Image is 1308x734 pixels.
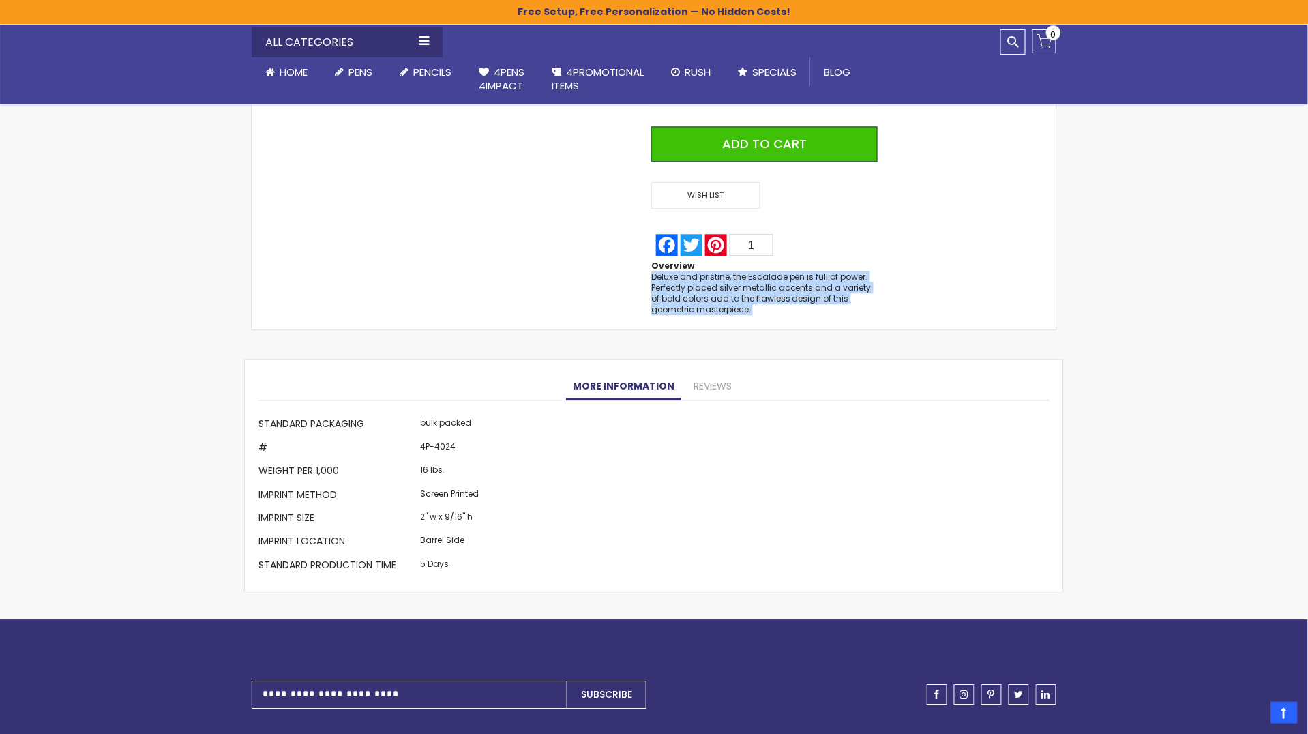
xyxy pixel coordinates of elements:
[417,555,482,578] td: 5 Days
[417,484,482,508] td: Screen Printed
[258,461,417,484] th: Weight per 1,000
[417,414,482,437] td: bulk packed
[1042,690,1050,699] span: linkedin
[479,65,524,93] span: 4Pens 4impact
[651,126,878,162] button: Add to Cart
[685,65,711,79] span: Rush
[651,182,764,209] a: Wish List
[566,373,681,400] a: More Information
[704,234,775,256] a: Pinterest1
[981,684,1002,705] a: pinterest
[321,57,386,87] a: Pens
[960,690,968,699] span: instagram
[651,260,694,271] strong: Overview
[581,688,632,701] span: Subscribe
[722,135,807,152] span: Add to Cart
[348,65,372,79] span: Pens
[657,57,724,87] a: Rush
[417,508,482,531] td: 2" w x 9/16" h
[538,57,657,102] a: 4PROMOTIONALITEMS
[655,234,679,256] a: Facebook
[1051,28,1056,41] span: 0
[413,65,451,79] span: Pencils
[417,461,482,484] td: 16 lbs.
[1032,29,1056,53] a: 0
[679,234,704,256] a: Twitter
[749,239,755,251] span: 1
[567,681,646,709] button: Subscribe
[1015,690,1024,699] span: twitter
[824,65,850,79] span: Blog
[687,373,739,400] a: Reviews
[465,57,538,102] a: 4Pens4impact
[988,690,995,699] span: pinterest
[252,57,321,87] a: Home
[258,484,417,508] th: Imprint Method
[258,508,417,531] th: Imprint Size
[280,65,308,79] span: Home
[651,182,760,209] span: Wish List
[258,555,417,578] th: Standard Production Time
[927,684,947,705] a: facebook
[417,437,482,460] td: 4P-4024
[1271,702,1298,724] a: Top
[724,57,810,87] a: Specials
[651,271,878,316] div: Deluxe and pristine, the Escalade pen is full of power. Perfectly placed silver metallic accents ...
[810,57,864,87] a: Blog
[258,437,417,460] th: #
[417,531,482,555] td: Barrel Side
[752,65,797,79] span: Specials
[934,690,940,699] span: facebook
[552,65,644,93] span: 4PROMOTIONAL ITEMS
[1009,684,1029,705] a: twitter
[258,531,417,555] th: Imprint Location
[258,414,417,437] th: Standard Packaging
[386,57,465,87] a: Pencils
[954,684,975,705] a: instagram
[1036,684,1056,705] a: linkedin
[252,27,443,57] div: All Categories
